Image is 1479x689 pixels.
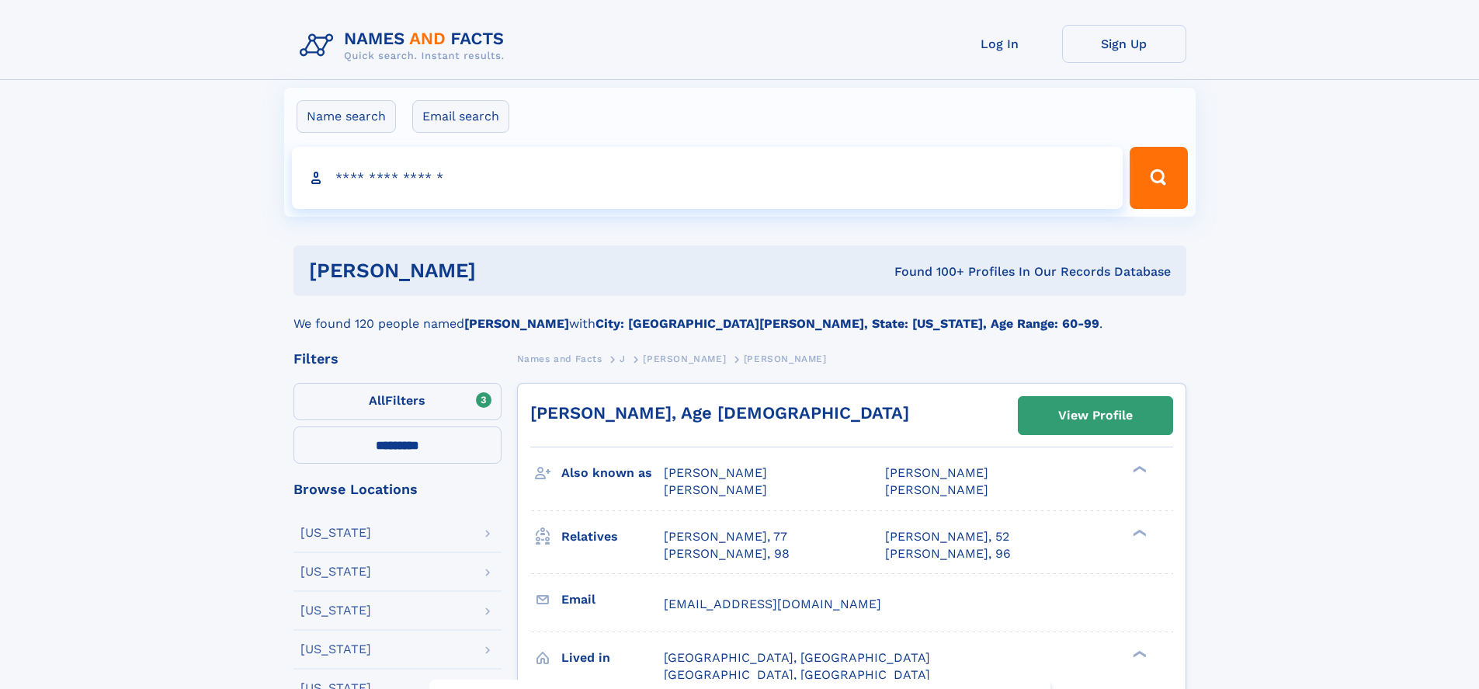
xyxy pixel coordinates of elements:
[885,528,1009,545] a: [PERSON_NAME], 52
[293,383,502,420] label: Filters
[664,545,790,562] a: [PERSON_NAME], 98
[561,460,664,486] h3: Also known as
[664,465,767,480] span: [PERSON_NAME]
[561,645,664,671] h3: Lived in
[309,261,686,280] h1: [PERSON_NAME]
[685,263,1171,280] div: Found 100+ Profiles In Our Records Database
[664,482,767,497] span: [PERSON_NAME]
[292,147,1123,209] input: search input
[1058,398,1133,433] div: View Profile
[561,524,664,550] h3: Relatives
[643,349,726,368] a: [PERSON_NAME]
[300,643,371,656] div: [US_STATE]
[517,349,602,368] a: Names and Facts
[885,482,988,497] span: [PERSON_NAME]
[561,586,664,613] h3: Email
[885,545,1011,562] a: [PERSON_NAME], 96
[1062,25,1186,63] a: Sign Up
[1129,527,1147,538] div: ❯
[620,349,626,368] a: J
[1130,147,1187,209] button: Search Button
[293,296,1186,333] div: We found 120 people named with .
[412,100,509,133] label: Email search
[664,667,930,682] span: [GEOGRAPHIC_DATA], [GEOGRAPHIC_DATA]
[744,353,827,364] span: [PERSON_NAME]
[293,482,502,496] div: Browse Locations
[664,650,930,665] span: [GEOGRAPHIC_DATA], [GEOGRAPHIC_DATA]
[1129,649,1147,659] div: ❯
[595,316,1099,331] b: City: [GEOGRAPHIC_DATA][PERSON_NAME], State: [US_STATE], Age Range: 60-99
[300,527,371,539] div: [US_STATE]
[620,353,626,364] span: J
[293,25,517,67] img: Logo Names and Facts
[885,465,988,480] span: [PERSON_NAME]
[297,100,396,133] label: Name search
[464,316,569,331] b: [PERSON_NAME]
[300,565,371,578] div: [US_STATE]
[1129,465,1147,475] div: ❯
[369,393,385,408] span: All
[643,353,726,364] span: [PERSON_NAME]
[1019,397,1172,434] a: View Profile
[938,25,1062,63] a: Log In
[664,528,787,545] a: [PERSON_NAME], 77
[300,604,371,617] div: [US_STATE]
[530,403,909,423] a: [PERSON_NAME], Age [DEMOGRAPHIC_DATA]
[664,597,881,611] span: [EMAIL_ADDRESS][DOMAIN_NAME]
[293,352,502,366] div: Filters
